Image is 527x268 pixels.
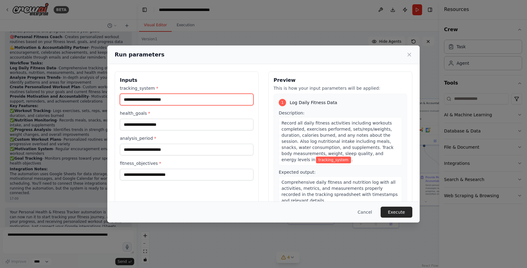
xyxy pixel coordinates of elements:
button: Cancel [353,207,377,218]
span: . [352,157,353,162]
span: Record all daily fitness activities including workouts completed, exercises performed, sets/reps/... [281,121,393,162]
h3: Inputs [120,77,253,84]
span: Log Daily Fitness Data [290,100,337,106]
h3: Preview [274,77,407,84]
label: tracking_system [120,85,253,91]
span: Description: [279,110,304,115]
span: Variable: tracking_system [316,157,351,163]
span: Comprehensive daily fitness and nutrition log with all activities, metrics, and measurements prop... [281,180,398,203]
p: This is how your input parameters will be applied: [274,85,407,91]
button: Execute [381,207,412,218]
h2: Run parameters [115,50,164,59]
div: 1 [279,99,286,106]
label: fitness_objectives [120,160,253,166]
span: Expected output: [279,170,316,175]
label: analysis_period [120,135,253,141]
label: health_goals [120,110,253,116]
